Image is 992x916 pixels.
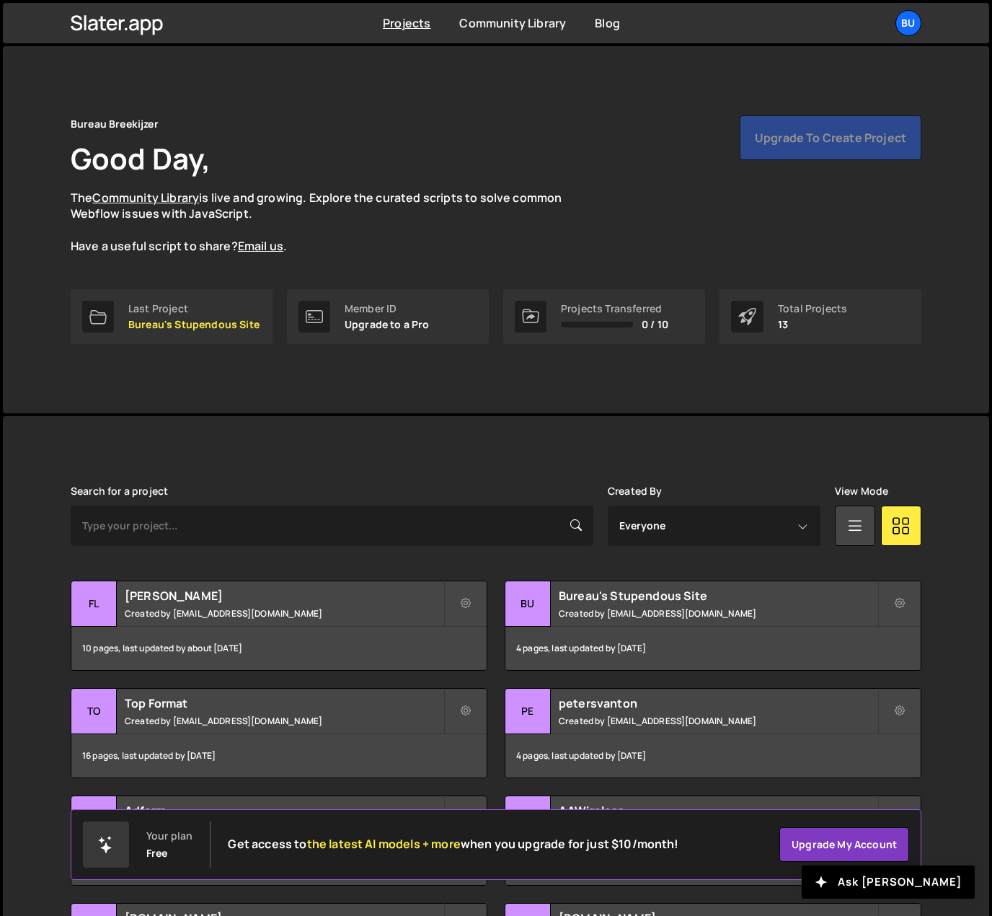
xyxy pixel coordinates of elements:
h2: Bureau's Stupendous Site [559,588,877,604]
div: Bureau Breekijzer [71,115,159,133]
a: Blog [595,15,620,31]
small: Created by [EMAIL_ADDRESS][DOMAIN_NAME] [559,715,877,727]
a: Ad Adfarm Created by [EMAIL_ADDRESS][DOMAIN_NAME] 8 pages, last updated by [DATE] [71,796,487,886]
button: Ask [PERSON_NAME] [802,866,975,899]
label: View Mode [835,485,888,497]
a: Community Library [92,190,199,206]
a: Bu Bureau's Stupendous Site Created by [EMAIL_ADDRESS][DOMAIN_NAME] 4 pages, last updated by [DATE] [505,581,921,671]
h1: Good Day, [71,138,211,178]
p: 13 [778,319,847,330]
a: pe petersvanton Created by [EMAIL_ADDRESS][DOMAIN_NAME] 4 pages, last updated by [DATE] [505,688,921,778]
span: the latest AI models + more [307,836,461,852]
p: Upgrade to a Pro [345,319,430,330]
div: Your plan [146,830,192,842]
a: Last Project Bureau's Stupendous Site [71,289,273,344]
h2: Adfarm [125,803,443,819]
a: Email us [238,238,283,254]
div: Free [146,847,168,859]
a: Projects [383,15,430,31]
div: Ad [71,796,117,842]
div: Bu [505,581,551,627]
div: Member ID [345,303,430,314]
div: 4 pages, last updated by [DATE] [505,734,921,778]
div: To [71,689,117,734]
a: To Top Format Created by [EMAIL_ADDRESS][DOMAIN_NAME] 16 pages, last updated by [DATE] [71,688,487,778]
small: Created by [EMAIL_ADDRESS][DOMAIN_NAME] [125,715,443,727]
a: AA AAWireless Created by [EMAIL_ADDRESS][DOMAIN_NAME] 5 pages, last updated by about [DATE] [505,796,921,886]
label: Created By [608,485,663,497]
a: Fl [PERSON_NAME] Created by [EMAIL_ADDRESS][DOMAIN_NAME] 10 pages, last updated by about [DATE] [71,581,487,671]
a: Community Library [459,15,566,31]
a: Upgrade my account [779,827,909,862]
div: AA [505,796,551,842]
p: Bureau's Stupendous Site [128,319,260,330]
small: Created by [EMAIL_ADDRESS][DOMAIN_NAME] [125,607,443,620]
input: Type your project... [71,506,593,546]
div: 4 pages, last updated by [DATE] [505,627,921,670]
div: Total Projects [778,303,847,314]
div: Projects Transferred [561,303,668,314]
h2: Get access to when you upgrade for just $10/month! [228,837,678,851]
div: Last Project [128,303,260,314]
h2: AAWireless [559,803,877,819]
div: pe [505,689,551,734]
h2: Top Format [125,695,443,711]
div: Fl [71,581,117,627]
div: 16 pages, last updated by [DATE] [71,734,487,778]
label: Search for a project [71,485,168,497]
a: Bu [895,10,921,36]
h2: petersvanton [559,695,877,711]
p: The is live and growing. Explore the curated scripts to solve common Webflow issues with JavaScri... [71,190,590,255]
small: Created by [EMAIL_ADDRESS][DOMAIN_NAME] [559,607,877,620]
h2: [PERSON_NAME] [125,588,443,604]
span: 0 / 10 [642,319,668,330]
div: 10 pages, last updated by about [DATE] [71,627,487,670]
